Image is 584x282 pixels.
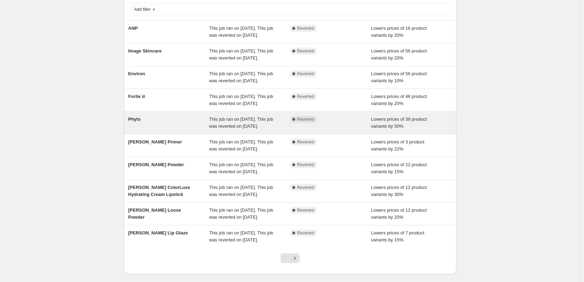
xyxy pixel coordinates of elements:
[128,48,162,54] span: Image Skincare
[131,5,159,14] button: Add filter
[371,26,427,38] span: Lowers prices of 16 product variants by 20%
[128,26,138,31] span: ANP
[297,230,314,236] span: Reverted
[297,162,314,168] span: Reverted
[128,117,141,122] span: Phyts
[371,48,427,61] span: Lowers prices of 56 product variants by 20%
[128,207,181,220] span: [PERSON_NAME] Loose Powder
[128,94,145,99] span: Forlle´d
[209,94,273,106] span: This job ran on [DATE]. This job was reverted on [DATE].
[128,230,188,235] span: [PERSON_NAME] Lip Glaze
[290,253,300,263] button: Next
[280,253,300,263] nav: Pagination
[371,71,427,83] span: Lowers prices of 56 product variants by 10%
[297,26,314,31] span: Reverted
[371,207,427,220] span: Lowers prices of 12 product variants by 20%
[371,117,427,129] span: Lowers prices of 39 product variants by 50%
[209,185,273,197] span: This job ran on [DATE]. This job was reverted on [DATE].
[297,207,314,213] span: Reverted
[297,71,314,77] span: Reverted
[209,162,273,174] span: This job ran on [DATE]. This job was reverted on [DATE].
[297,94,314,99] span: Reverted
[128,139,182,144] span: [PERSON_NAME] Primer
[209,207,273,220] span: This job ran on [DATE]. This job was reverted on [DATE].
[209,139,273,151] span: This job ran on [DATE]. This job was reverted on [DATE].
[209,48,273,61] span: This job ran on [DATE]. This job was reverted on [DATE].
[209,26,273,38] span: This job ran on [DATE]. This job was reverted on [DATE].
[134,7,151,12] span: Add filter
[371,230,424,242] span: Lowers prices of 7 product variants by 15%
[297,139,314,145] span: Reverted
[128,162,184,167] span: [PERSON_NAME] Powder
[297,117,314,122] span: Reverted
[371,162,427,174] span: Lowers prices of 22 product variants by 15%
[297,185,314,190] span: Reverted
[209,117,273,129] span: This job ran on [DATE]. This job was reverted on [DATE].
[209,230,273,242] span: This job ran on [DATE]. This job was reverted on [DATE].
[128,185,190,197] span: [PERSON_NAME] ColorLuxe Hydrating Cream Lipstick
[371,185,427,197] span: Lowers prices of 12 product variants by 30%
[209,71,273,83] span: This job ran on [DATE]. This job was reverted on [DATE].
[371,139,424,151] span: Lowers prices of 3 product variants by 22%
[128,71,145,76] span: Environ
[371,94,427,106] span: Lowers prices of 48 product variants by 20%
[297,48,314,54] span: Reverted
